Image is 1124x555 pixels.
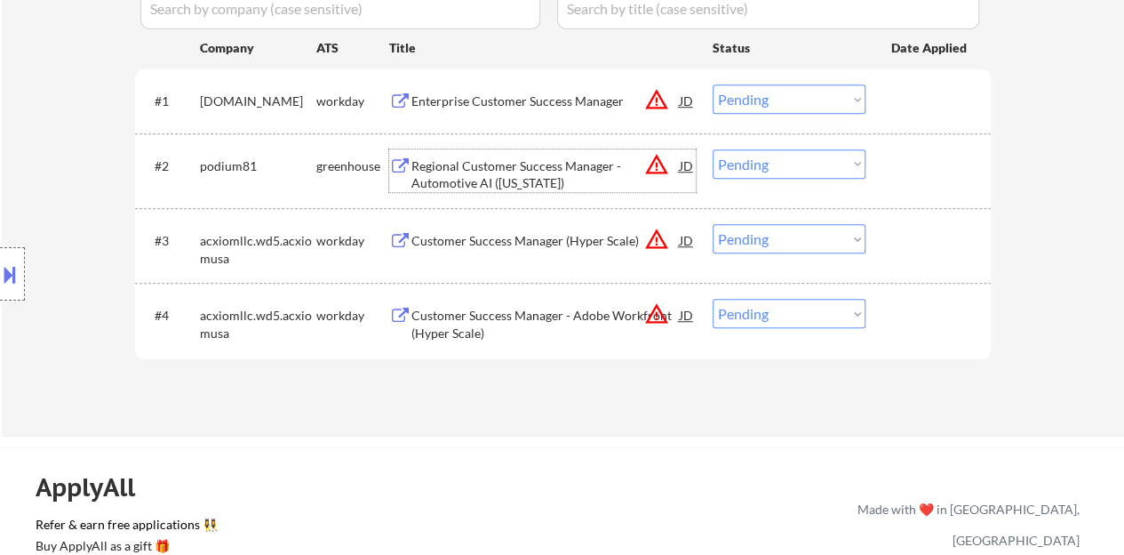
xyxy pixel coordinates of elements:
button: warning_amber [644,152,669,177]
div: Regional Customer Success Manager - Automotive AI ([US_STATE]) [411,157,680,192]
div: JD [678,84,696,117]
div: [DOMAIN_NAME] [200,92,316,110]
button: warning_amber [644,302,669,326]
div: Title [389,39,696,57]
div: greenhouse [316,157,389,175]
div: workday [316,92,389,110]
div: Buy ApplyAll as a gift 🎁 [36,540,213,552]
div: Company [200,39,316,57]
div: Customer Success Manager - Adobe Workfront (Hyper Scale) [411,307,680,342]
div: Enterprise Customer Success Manager [411,92,680,110]
div: Status [713,31,865,63]
div: JD [678,224,696,256]
div: workday [316,307,389,325]
div: ATS [316,39,389,57]
div: Customer Success Manager (Hyper Scale) [411,232,680,250]
button: warning_amber [644,227,669,252]
div: Date Applied [891,39,969,57]
div: ApplyAll [36,472,155,503]
button: warning_amber [644,87,669,112]
div: #1 [155,92,186,110]
div: JD [678,149,696,181]
div: workday [316,232,389,250]
div: JD [678,299,696,331]
a: Refer & earn free applications 👯‍♀️ [36,519,486,537]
